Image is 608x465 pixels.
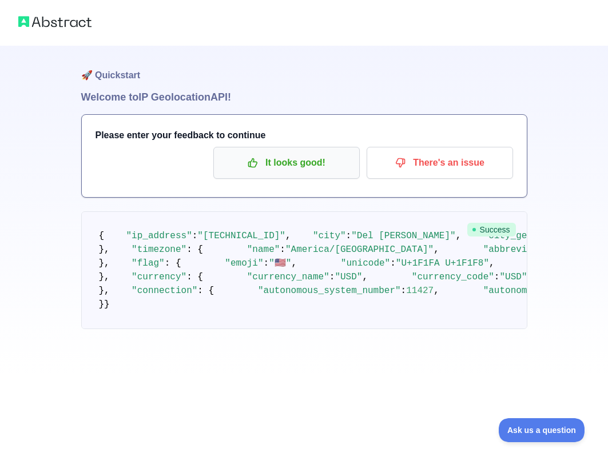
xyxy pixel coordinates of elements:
[285,231,291,241] span: ,
[434,244,439,255] span: ,
[258,286,401,296] span: "autonomous_system_number"
[186,244,203,255] span: : {
[186,272,203,282] span: : {
[132,244,186,255] span: "timezone"
[401,286,407,296] span: :
[225,258,263,268] span: "emoji"
[406,286,434,296] span: 11427
[165,258,181,268] span: : {
[264,258,269,268] span: :
[375,153,504,173] p: There's an issue
[483,244,560,255] span: "abbreviation"
[269,258,291,268] span: "🇺🇸"
[197,286,214,296] span: : {
[280,244,285,255] span: :
[341,258,390,268] span: "unicode"
[81,46,527,89] h1: 🚀 Quickstart
[291,258,297,268] span: ,
[313,231,346,241] span: "city"
[247,272,329,282] span: "currency_name"
[456,231,462,241] span: ,
[434,286,439,296] span: ,
[197,231,285,241] span: "[TECHNICAL_ID]"
[499,418,585,442] iframe: Toggle Customer Support
[213,147,360,179] button: It looks good!
[18,14,92,30] img: Abstract logo
[335,272,362,282] span: "USD"
[494,272,500,282] span: :
[96,129,513,142] h3: Please enter your feedback to continue
[362,272,368,282] span: ,
[351,231,455,241] span: "Del [PERSON_NAME]"
[390,258,396,268] span: :
[81,89,527,105] h1: Welcome to IP Geolocation API!
[192,231,198,241] span: :
[126,231,192,241] span: "ip_address"
[132,272,186,282] span: "currency"
[132,286,197,296] span: "connection"
[222,153,351,173] p: It looks good!
[467,223,516,236] span: Success
[329,272,335,282] span: :
[396,258,489,268] span: "U+1F1FA U+1F1F8"
[499,272,527,282] span: "USD"
[412,272,494,282] span: "currency_code"
[489,258,495,268] span: ,
[346,231,352,241] span: :
[367,147,513,179] button: There's an issue
[132,258,165,268] span: "flag"
[285,244,434,255] span: "America/[GEOGRAPHIC_DATA]"
[99,231,105,241] span: {
[247,244,280,255] span: "name"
